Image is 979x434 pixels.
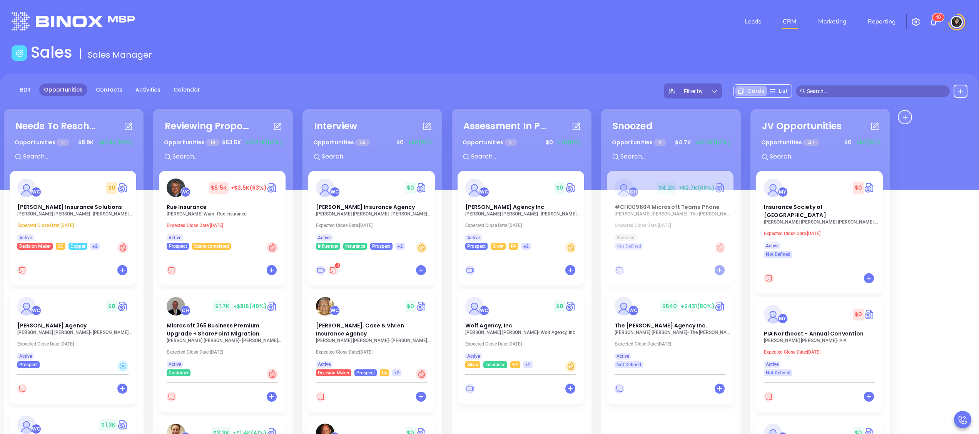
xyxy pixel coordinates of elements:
[159,115,287,171] div: Reviewing ProposalOpportunities 18$53.5K+$32.1K(60%)
[511,242,516,250] span: PA
[209,182,229,194] span: $ 5.5K
[172,152,287,162] input: Search...
[554,182,565,194] span: $ 0
[756,171,884,297] div: profileMegan Youmans$0Circle dollarInsurance Society of [GEOGRAPHIC_DATA][PERSON_NAME] [PERSON_NA...
[316,322,404,337] span: Lowry-Dunham, Case & Vivien Insurance Agency
[245,139,282,147] span: +$32.1K (60%)
[408,139,431,147] span: +$0 (0%)
[31,305,41,315] div: Walter Contreras
[565,361,576,372] div: Warm
[756,297,884,416] div: profileMegan Youmans$0Circle dollarPIA Northeast - Annual Convention[PERSON_NAME] [PERSON_NAME]- ...
[330,187,340,197] div: Walter Contreras
[842,137,854,149] span: $ 0
[764,219,879,225] p: Ann Marie Snyder - Insurance Society of Philadelphia
[505,139,516,146] span: 2
[620,152,735,162] input: Search...
[19,352,32,361] span: Active
[762,119,842,133] div: JV Opportunities
[764,231,879,236] p: Expected Close Date: [DATE]
[169,369,189,377] span: Customer
[470,152,586,162] input: Search...
[764,305,782,324] img: PIA Northeast - Annual Convention
[267,242,278,253] div: Hot
[167,349,282,355] p: Expected Close Date: [DATE]
[512,361,518,369] span: NY
[932,13,944,21] sup: 40
[465,223,581,228] p: Expected Close Date: [DATE]
[31,424,41,434] div: Walter Contreras
[31,187,41,197] div: Walter Contreras
[22,152,138,162] input: Search...
[929,17,938,27] img: iconNotification
[91,83,127,96] a: Contacts
[764,338,879,343] p: Kimberly Zielinski - PIA
[523,242,529,250] span: +2
[465,203,544,211] span: Dreher Agency Inc
[756,297,883,376] a: profileMegan Youmans$0Circle dollarPIA Northeast - Annual Convention[PERSON_NAME] [PERSON_NAME]- ...
[479,305,489,315] div: Walter Contreras
[17,179,36,197] img: Davenport Insurance Solutions
[76,137,95,149] span: $ 8.9K
[764,330,864,337] span: PIA Northeast - Annual Convention
[465,322,513,329] span: Wolf Agency, Inc
[855,139,879,147] span: +$0 (0%)
[10,115,138,171] div: Needs To RescheduleOpportunities 11$8.9K+$5.8K(66%)
[747,87,765,95] span: Cards
[465,211,581,217] p: Ted Butz - Dreher Agency Inc
[318,360,331,369] span: Active
[17,203,122,211] span: Davenport Insurance Solutions
[10,289,136,368] a: profileWalter Contreras$0Circle dollar[PERSON_NAME] Agency[PERSON_NAME] [PERSON_NAME]- [PERSON_NA...
[657,182,677,194] span: $ 4.2K
[159,289,286,376] a: profileCarla Humber$1.7K+$816(49%)Circle dollarMicrosoft 365 Business Premium Upgrade + SharePoin...
[356,369,375,377] span: Prospect
[180,305,190,315] div: Carla Humber
[321,152,436,162] input: Search...
[17,322,87,329] span: Vitale Agency
[467,361,478,369] span: Silver
[15,83,35,96] a: BDR
[335,263,340,268] sup: 3
[308,289,436,416] div: profileWalter Contreras$0Circle dollar[PERSON_NAME], Case & Vivien Insurance Agency[PERSON_NAME] ...
[613,119,653,133] div: Snoozed
[607,289,733,368] a: profileWalter Contreras$540+$431(80%)Circle dollarThe [PERSON_NAME] Agency Inc.[PERSON_NAME] [PER...
[458,289,586,408] div: profileWalter Contreras$0Circle dollarWolf Agency, Inc[PERSON_NAME] [PERSON_NAME]- Wolf Agency, I...
[673,137,693,149] span: $ 4.7K
[607,289,735,408] div: profileWalter Contreras$540+$431(80%)Circle dollarThe [PERSON_NAME] Agency Inc.[PERSON_NAME] [PER...
[398,242,403,250] span: +2
[803,139,819,146] span: 47
[654,139,666,146] span: 2
[458,171,584,250] a: profileWalter Contreras$0Circle dollar[PERSON_NAME] Agency Inc[PERSON_NAME] [PERSON_NAME]- [PERSO...
[557,139,581,147] span: +$0 (0%)
[616,242,641,250] span: Not Defined
[485,361,505,369] span: Insurance
[715,300,726,312] img: Quote
[544,137,555,149] span: $ 0
[780,14,800,29] a: CRM
[316,223,431,228] p: Expected Close Date: [DATE]
[318,234,331,242] span: Active
[864,182,875,194] a: Quote
[355,139,369,146] span: 14
[416,369,427,380] div: Hot
[416,300,427,312] img: Quote
[766,250,790,259] span: Not Defined
[853,182,864,194] span: $ 0
[97,139,133,147] span: +$5.8K (66%)
[316,211,431,217] p: Andrea Guillory - Harlan Insurance Agency
[267,300,278,312] img: Quote
[684,88,703,94] span: Filter by
[678,184,715,192] span: +$2.7K (66%)
[607,115,735,171] div: SnoozedOpportunities 2$4.7K+$3.2K(67%)
[194,242,229,250] span: Scans completed
[316,179,334,197] img: Harlan Insurance Agency
[308,115,436,171] div: InterviewOpportunities 14$0+$0(0%)
[807,87,946,95] input: Search…
[308,171,436,289] div: profileWalter Contreras$0Circle dollar[PERSON_NAME] Insurance Agency[PERSON_NAME] [PERSON_NAME]- ...
[764,179,782,197] img: Insurance Society of Philadelphia
[756,171,883,258] a: profileMegan Youmans$0Circle dollarInsurance Society of [GEOGRAPHIC_DATA][PERSON_NAME] [PERSON_NA...
[167,338,282,343] p: Allan Kaplan - Kaplan Insurance
[267,369,278,380] div: Hot
[479,187,489,197] div: Walter Contreras
[416,242,427,253] div: Warm
[213,300,231,312] span: $ 1.7K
